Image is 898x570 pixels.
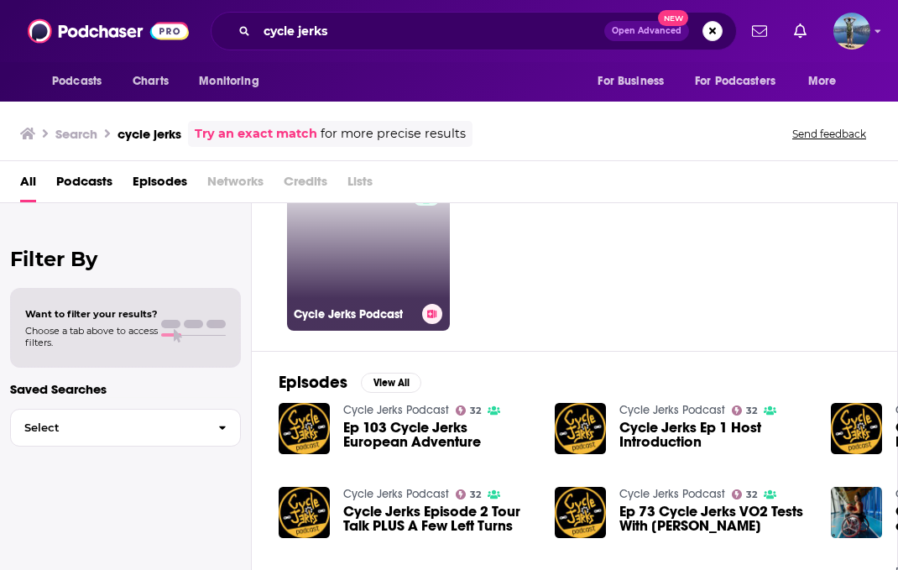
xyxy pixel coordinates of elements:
[257,18,604,44] input: Search podcasts, credits, & more...
[619,505,811,533] span: Ep 73 Cycle Jerks VO2 Tests With [PERSON_NAME]
[833,13,870,50] img: User Profile
[831,403,882,454] img: Cycle Jerks End of Le Tour Bonus Episode
[746,491,757,499] span: 32
[625,168,788,331] a: 36
[55,126,97,142] h3: Search
[732,405,758,416] a: 32
[343,505,535,533] a: Cycle Jerks Episode 2 Tour Talk PLUS A Few Left Turns
[343,487,449,501] a: Cycle Jerks Podcast
[808,70,837,93] span: More
[284,168,327,202] span: Credits
[619,421,811,449] a: Cycle Jerks Ep 1 Host Introduction
[20,168,36,202] a: All
[456,405,482,416] a: 32
[28,15,189,47] img: Podchaser - Follow, Share and Rate Podcasts
[117,126,181,142] h3: cycle jerks
[207,168,264,202] span: Networks
[10,247,241,271] h2: Filter By
[187,65,280,97] button: open menu
[343,403,449,417] a: Cycle Jerks Podcast
[294,307,415,322] h3: Cycle Jerks Podcast
[25,325,158,348] span: Choose a tab above to access filters.
[321,124,466,144] span: for more precise results
[586,65,685,97] button: open menu
[831,487,882,538] img: Cycle Jerks Podcast episode 145 with Bike Racing legend turned Paralympian Tara Llanes
[56,168,112,202] a: Podcasts
[796,65,858,97] button: open menu
[658,10,688,26] span: New
[746,407,757,415] span: 32
[279,372,347,393] h2: Episodes
[456,489,482,499] a: 32
[787,17,813,45] a: Show notifications dropdown
[133,70,169,93] span: Charts
[470,407,481,415] span: 32
[279,487,330,538] img: Cycle Jerks Episode 2 Tour Talk PLUS A Few Left Turns
[555,487,606,538] img: Ep 73 Cycle Jerks VO2 Tests With Professor Derek Marks
[195,124,317,144] a: Try an exact match
[279,372,421,393] a: EpisodesView All
[10,381,241,397] p: Saved Searches
[211,12,737,50] div: Search podcasts, credits, & more...
[279,403,330,454] img: Ep 103 Cycle Jerks European Adventure
[598,70,664,93] span: For Business
[619,487,725,501] a: Cycle Jerks Podcast
[833,13,870,50] span: Logged in as matt44812
[833,13,870,50] button: Show profile menu
[684,65,800,97] button: open menu
[10,409,241,447] button: Select
[457,168,619,331] a: 46
[619,403,725,417] a: Cycle Jerks Podcast
[555,403,606,454] img: Cycle Jerks Ep 1 Host Introduction
[695,70,775,93] span: For Podcasters
[199,70,258,93] span: Monitoring
[612,27,681,35] span: Open Advanced
[745,17,774,45] a: Show notifications dropdown
[619,505,811,533] a: Ep 73 Cycle Jerks VO2 Tests With Professor Derek Marks
[347,168,373,202] span: Lists
[361,373,421,393] button: View All
[11,422,205,433] span: Select
[470,491,481,499] span: 32
[287,168,450,331] a: 32Cycle Jerks Podcast
[732,489,758,499] a: 32
[343,421,535,449] a: Ep 103 Cycle Jerks European Adventure
[122,65,179,97] a: Charts
[25,308,158,320] span: Want to filter your results?
[40,65,123,97] button: open menu
[787,127,871,141] button: Send feedback
[133,168,187,202] a: Episodes
[52,70,102,93] span: Podcasts
[604,21,689,41] button: Open AdvancedNew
